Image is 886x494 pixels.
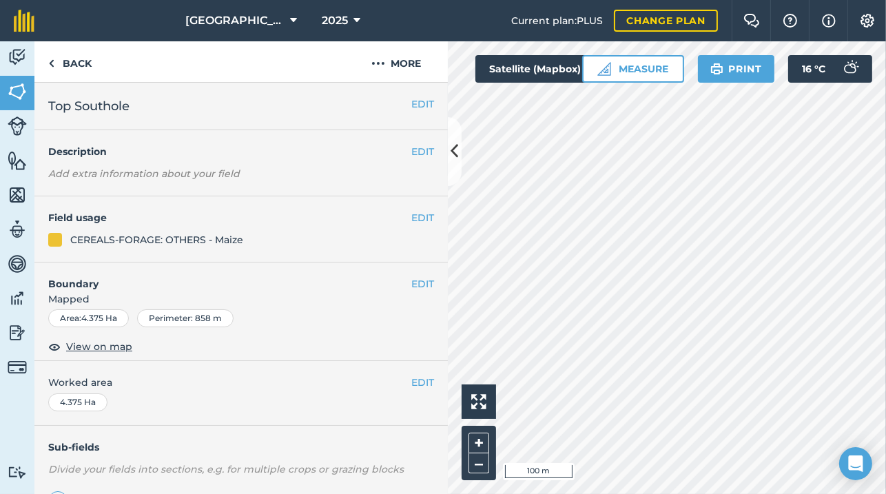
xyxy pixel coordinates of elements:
[743,14,760,28] img: Two speech bubbles overlapping with the left bubble in the forefront
[8,466,27,479] img: svg+xml;base64,PD94bWwgdmVyc2lvbj0iMS4wIiBlbmNvZGluZz0idXRmLTgiPz4KPCEtLSBHZW5lcmF0b3I6IEFkb2JlIE...
[836,55,864,83] img: svg+xml;base64,PD94bWwgdmVyc2lvbj0iMS4wIiBlbmNvZGluZz0idXRmLTgiPz4KPCEtLSBHZW5lcmF0b3I6IEFkb2JlIE...
[185,12,285,29] span: [GEOGRAPHIC_DATA]
[48,375,434,390] span: Worked area
[411,276,434,291] button: EDIT
[34,291,448,307] span: Mapped
[8,81,27,102] img: svg+xml;base64,PHN2ZyB4bWxucz0iaHR0cDovL3d3dy53My5vcmcvMjAwMC9zdmciIHdpZHRoPSI1NiIgaGVpZ2h0PSI2MC...
[597,62,611,76] img: Ruler icon
[48,463,404,475] em: Divide your fields into sections, e.g. for multiple crops or grazing blocks
[66,339,132,354] span: View on map
[710,61,723,77] img: svg+xml;base64,PHN2ZyB4bWxucz0iaHR0cDovL3d3dy53My5vcmcvMjAwMC9zdmciIHdpZHRoPSIxOSIgaGVpZ2h0PSIyNC...
[8,254,27,274] img: svg+xml;base64,PD94bWwgdmVyc2lvbj0iMS4wIiBlbmNvZGluZz0idXRmLTgiPz4KPCEtLSBHZW5lcmF0b3I6IEFkb2JlIE...
[34,41,105,82] a: Back
[344,41,448,82] button: More
[411,210,434,225] button: EDIT
[34,440,448,455] h4: Sub-fields
[839,447,872,480] div: Open Intercom Messenger
[802,55,825,83] span: 16 ° C
[70,232,243,247] div: CEREALS-FORAGE: OTHERS - Maize
[468,453,489,473] button: –
[698,55,775,83] button: Print
[411,375,434,390] button: EDIT
[8,358,27,377] img: svg+xml;base64,PD94bWwgdmVyc2lvbj0iMS4wIiBlbmNvZGluZz0idXRmLTgiPz4KPCEtLSBHZW5lcmF0b3I6IEFkb2JlIE...
[8,185,27,205] img: svg+xml;base64,PHN2ZyB4bWxucz0iaHR0cDovL3d3dy53My5vcmcvMjAwMC9zdmciIHdpZHRoPSI1NiIgaGVpZ2h0PSI2MC...
[788,55,872,83] button: 16 °C
[48,55,54,72] img: svg+xml;base64,PHN2ZyB4bWxucz0iaHR0cDovL3d3dy53My5vcmcvMjAwMC9zdmciIHdpZHRoPSI5IiBoZWlnaHQ9IjI0Ii...
[475,55,608,83] button: Satellite (Mapbox)
[322,12,348,29] span: 2025
[614,10,718,32] a: Change plan
[48,338,61,355] img: svg+xml;base64,PHN2ZyB4bWxucz0iaHR0cDovL3d3dy53My5vcmcvMjAwMC9zdmciIHdpZHRoPSIxOCIgaGVpZ2h0PSIyNC...
[48,167,240,180] em: Add extra information about your field
[859,14,876,28] img: A cog icon
[371,55,385,72] img: svg+xml;base64,PHN2ZyB4bWxucz0iaHR0cDovL3d3dy53My5vcmcvMjAwMC9zdmciIHdpZHRoPSIyMCIgaGVpZ2h0PSIyNC...
[782,14,799,28] img: A question mark icon
[471,394,486,409] img: Four arrows, one pointing top left, one top right, one bottom right and the last bottom left
[822,12,836,29] img: svg+xml;base64,PHN2ZyB4bWxucz0iaHR0cDovL3d3dy53My5vcmcvMjAwMC9zdmciIHdpZHRoPSIxNyIgaGVpZ2h0PSIxNy...
[48,144,434,159] h4: Description
[582,55,684,83] button: Measure
[511,13,603,28] span: Current plan : PLUS
[48,96,130,116] span: Top Southole
[137,309,234,327] div: Perimeter : 858 m
[8,116,27,136] img: svg+xml;base64,PD94bWwgdmVyc2lvbj0iMS4wIiBlbmNvZGluZz0idXRmLTgiPz4KPCEtLSBHZW5lcmF0b3I6IEFkb2JlIE...
[48,338,132,355] button: View on map
[8,288,27,309] img: svg+xml;base64,PD94bWwgdmVyc2lvbj0iMS4wIiBlbmNvZGluZz0idXRmLTgiPz4KPCEtLSBHZW5lcmF0b3I6IEFkb2JlIE...
[411,96,434,112] button: EDIT
[468,433,489,453] button: +
[48,309,129,327] div: Area : 4.375 Ha
[34,263,411,291] h4: Boundary
[14,10,34,32] img: fieldmargin Logo
[48,393,107,411] div: 4.375 Ha
[8,150,27,171] img: svg+xml;base64,PHN2ZyB4bWxucz0iaHR0cDovL3d3dy53My5vcmcvMjAwMC9zdmciIHdpZHRoPSI1NiIgaGVpZ2h0PSI2MC...
[48,210,411,225] h4: Field usage
[8,322,27,343] img: svg+xml;base64,PD94bWwgdmVyc2lvbj0iMS4wIiBlbmNvZGluZz0idXRmLTgiPz4KPCEtLSBHZW5lcmF0b3I6IEFkb2JlIE...
[411,144,434,159] button: EDIT
[8,219,27,240] img: svg+xml;base64,PD94bWwgdmVyc2lvbj0iMS4wIiBlbmNvZGluZz0idXRmLTgiPz4KPCEtLSBHZW5lcmF0b3I6IEFkb2JlIE...
[8,47,27,68] img: svg+xml;base64,PD94bWwgdmVyc2lvbj0iMS4wIiBlbmNvZGluZz0idXRmLTgiPz4KPCEtLSBHZW5lcmF0b3I6IEFkb2JlIE...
